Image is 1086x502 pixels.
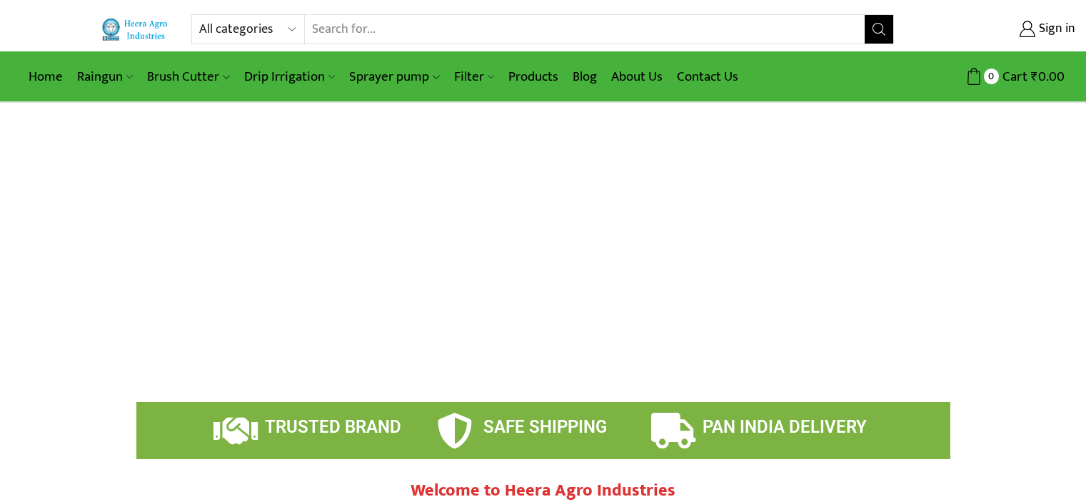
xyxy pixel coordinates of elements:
[565,60,604,94] a: Blog
[703,417,867,437] span: PAN INDIA DELIVERY
[237,60,342,94] a: Drip Irrigation
[604,60,670,94] a: About Us
[501,60,565,94] a: Products
[21,60,70,94] a: Home
[1035,20,1075,39] span: Sign in
[140,60,236,94] a: Brush Cutter
[984,69,999,84] span: 0
[342,60,446,94] a: Sprayer pump
[305,15,865,44] input: Search for...
[865,15,893,44] button: Search button
[265,417,401,437] span: TRUSTED BRAND
[483,417,607,437] span: SAFE SHIPPING
[908,64,1065,90] a: 0 Cart ₹0.00
[447,60,501,94] a: Filter
[670,60,745,94] a: Contact Us
[1031,66,1065,88] bdi: 0.00
[70,60,140,94] a: Raingun
[1031,66,1038,88] span: ₹
[329,481,758,501] h2: Welcome to Heera Agro Industries
[915,16,1075,42] a: Sign in
[999,67,1027,86] span: Cart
